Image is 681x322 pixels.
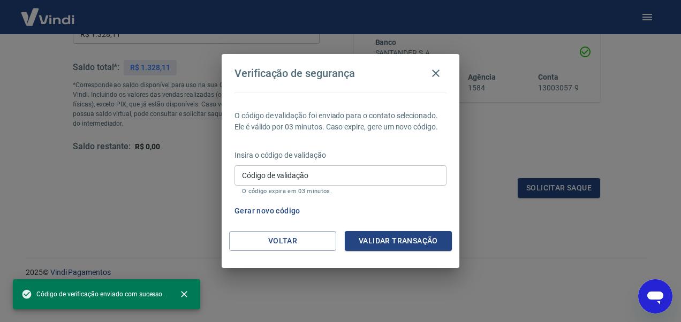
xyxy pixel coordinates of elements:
span: Código de verificação enviado com sucesso. [21,289,164,300]
h4: Verificação de segurança [234,67,355,80]
button: close [172,282,196,306]
p: O código de validação foi enviado para o contato selecionado. Ele é válido por 03 minutos. Caso e... [234,110,447,133]
p: O código expira em 03 minutos. [242,188,439,195]
p: Insira o código de validação [234,150,447,161]
button: Voltar [229,231,336,251]
button: Validar transação [345,231,452,251]
iframe: Botão para abrir a janela de mensagens [638,279,672,313]
button: Gerar novo código [230,201,305,221]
